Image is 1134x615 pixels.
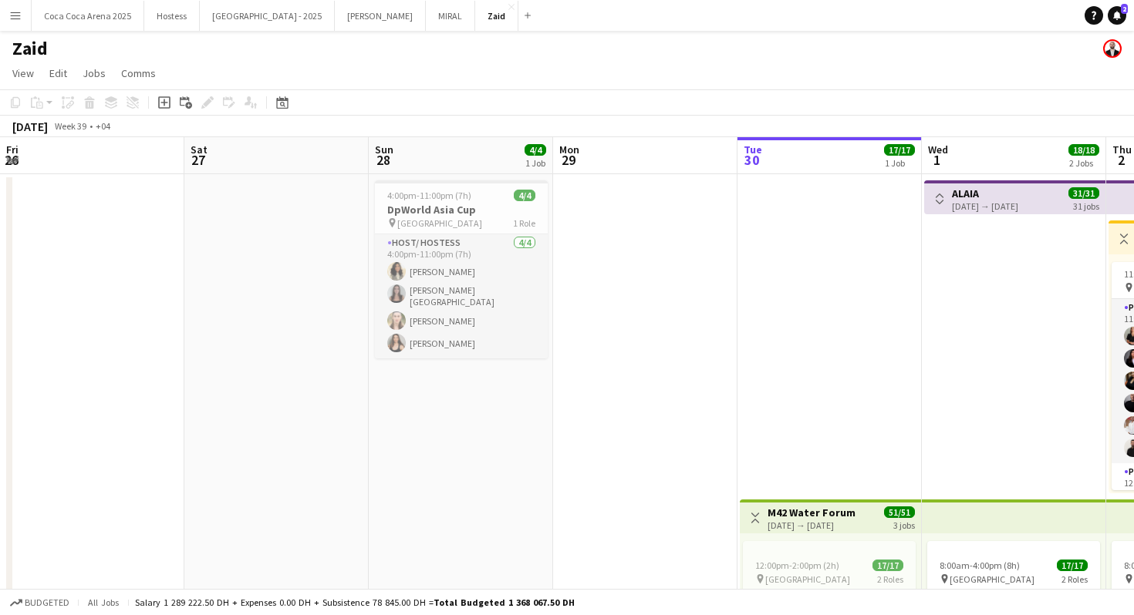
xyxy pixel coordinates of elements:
div: [DATE] → [DATE] [952,200,1018,212]
span: 31/31 [1068,187,1099,199]
div: 1 Job [525,157,545,169]
h1: Zaid [12,37,48,60]
span: All jobs [85,597,122,608]
span: Week 39 [51,120,89,132]
span: 29 [557,151,579,169]
span: Budgeted [25,597,69,608]
button: Coca Coca Arena 2025 [32,1,144,31]
span: Fri [6,143,19,156]
span: 8:00am-4:00pm (8h) [940,560,1020,571]
span: 2 Roles [877,573,903,585]
span: Total Budgeted 1 368 067.50 DH [434,597,575,608]
span: Tue [744,143,762,156]
span: [GEOGRAPHIC_DATA] [765,573,850,585]
span: Thu [1112,143,1132,156]
h3: DpWorld Asia Cup [375,203,548,217]
h3: M42 Water Forum [768,506,856,519]
span: Sat [191,143,208,156]
span: 17/17 [1057,560,1088,571]
span: 12:00pm-2:00pm (2h) [755,560,839,571]
button: Hostess [144,1,200,31]
span: Sun [375,143,393,156]
span: 2 [1121,4,1128,14]
span: 18/18 [1068,144,1099,156]
span: [GEOGRAPHIC_DATA] [950,573,1034,585]
span: Wed [928,143,948,156]
span: 4/4 [525,144,546,156]
span: 51/51 [884,506,915,518]
div: 2 Jobs [1069,157,1099,169]
button: MIRAL [426,1,475,31]
div: 31 jobs [1073,199,1099,212]
a: 2 [1108,6,1126,25]
span: 17/17 [884,144,915,156]
span: 28 [373,151,393,169]
span: 27 [188,151,208,169]
div: [DATE] → [DATE] [768,519,856,531]
span: 26 [4,151,19,169]
span: Comms [121,66,156,80]
a: Comms [115,63,162,83]
div: +04 [96,120,110,132]
span: 1 Role [513,217,535,229]
a: View [6,63,40,83]
button: Zaid [475,1,518,31]
span: Mon [559,143,579,156]
span: 4:00pm-11:00pm (7h) [387,190,471,201]
h3: ALAIA [952,187,1018,200]
div: 3 jobs [893,518,915,531]
a: Jobs [76,63,112,83]
div: [DATE] [12,119,48,134]
span: 2 Roles [1061,573,1088,585]
span: 17/17 [872,560,903,571]
a: Edit [43,63,73,83]
span: Jobs [83,66,106,80]
div: 1 Job [885,157,914,169]
div: Salary 1 289 222.50 DH + Expenses 0.00 DH + Subsistence 78 845.00 DH = [135,597,575,608]
app-user-avatar: Zaid Rahmoun [1103,39,1122,58]
span: Edit [49,66,67,80]
button: [GEOGRAPHIC_DATA] - 2025 [200,1,335,31]
span: View [12,66,34,80]
button: [PERSON_NAME] [335,1,426,31]
app-card-role: Host/ Hostess4/44:00pm-11:00pm (7h)[PERSON_NAME][PERSON_NAME][GEOGRAPHIC_DATA][PERSON_NAME][PERSO... [375,234,548,358]
span: 30 [741,151,762,169]
span: 2 [1110,151,1132,169]
button: Budgeted [8,594,72,611]
app-job-card: 4:00pm-11:00pm (7h)4/4DpWorld Asia Cup [GEOGRAPHIC_DATA]1 RoleHost/ Hostess4/44:00pm-11:00pm (7h)... [375,180,548,358]
span: 1 [926,151,948,169]
span: 4/4 [514,190,535,201]
span: [GEOGRAPHIC_DATA] [397,217,482,229]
